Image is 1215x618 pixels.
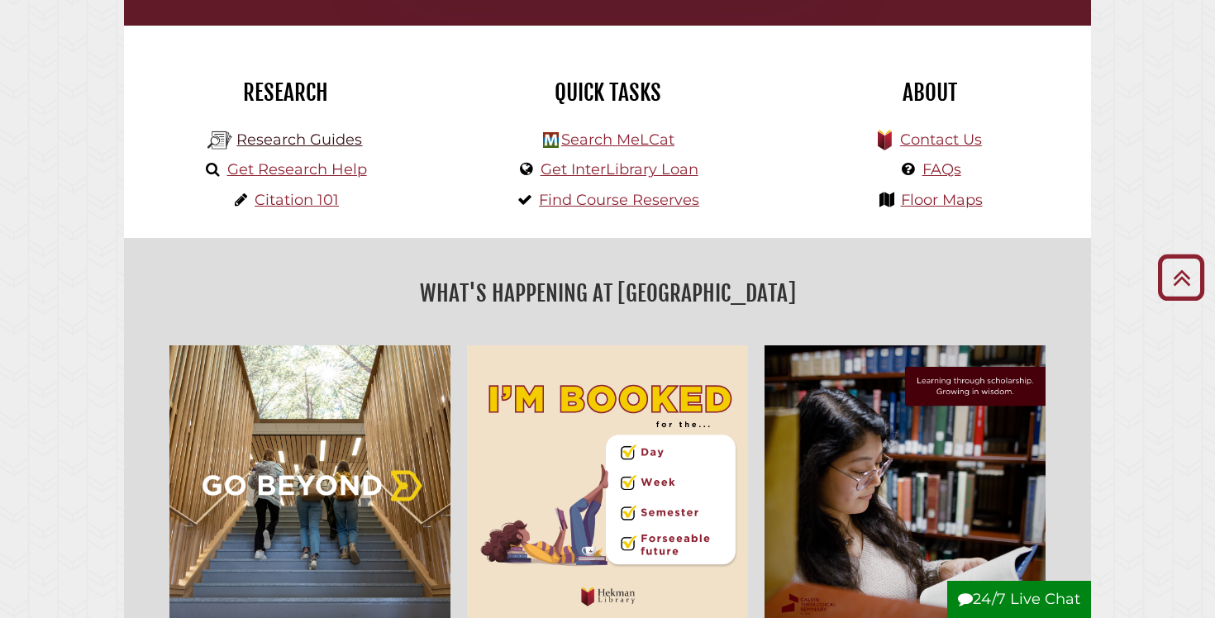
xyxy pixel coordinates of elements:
a: Get Research Help [227,160,367,178]
img: Hekman Library Logo [207,128,232,153]
h2: What's Happening at [GEOGRAPHIC_DATA] [136,274,1079,312]
h2: Quick Tasks [459,78,756,107]
img: Hekman Library Logo [543,132,559,148]
a: Citation 101 [255,191,339,209]
a: Back to Top [1151,264,1211,291]
h2: About [781,78,1079,107]
a: Contact Us [900,131,982,149]
a: Floor Maps [901,191,983,209]
h2: Research [136,78,434,107]
a: FAQs [922,160,961,178]
a: Search MeLCat [561,131,674,149]
a: Find Course Reserves [539,191,699,209]
a: Get InterLibrary Loan [541,160,698,178]
a: Research Guides [236,131,362,149]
